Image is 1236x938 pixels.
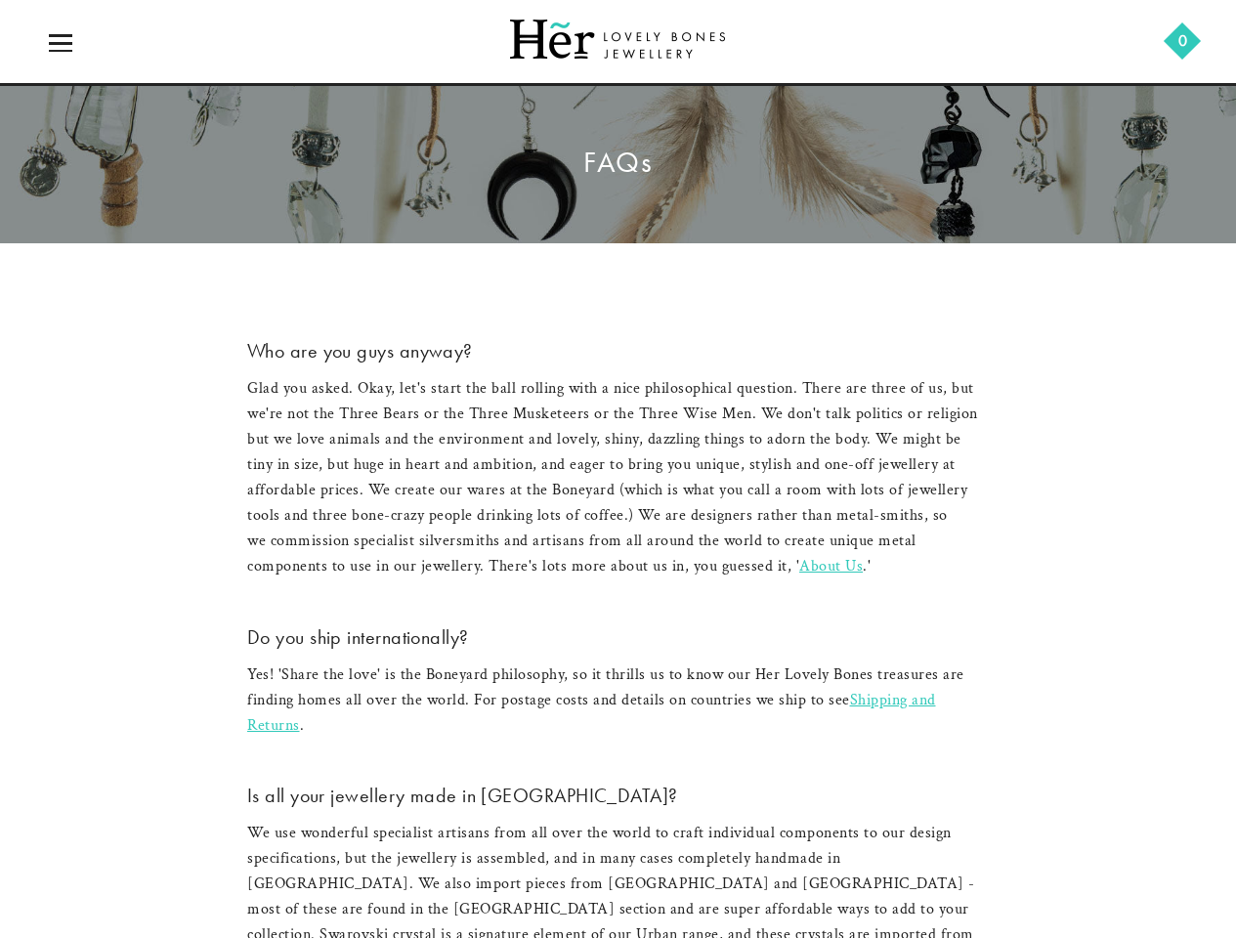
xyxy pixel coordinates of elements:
img: Her Lovely Bones Jewellery Logo [510,20,725,59]
p: Yes! 'Share the love' is the Boneyard philosophy, so it thrills us to know our Her Lovely Bones t... [247,662,989,739]
h3: Is all your jewellery made in [GEOGRAPHIC_DATA]? [247,786,989,810]
a: About Us [799,556,863,576]
a: 0 [1168,26,1197,56]
h3: Who are you guys anyway? [247,341,989,365]
a: icon-menu-open icon-menu-close [39,21,82,65]
h3: Do you ship internationally? [247,627,989,652]
p: Glad you asked. Okay, let's start the ball rolling with a nice philosophical question. There are ... [247,376,989,579]
a: Shipping and Returns [247,690,936,736]
h1: FAQs [93,145,1143,184]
